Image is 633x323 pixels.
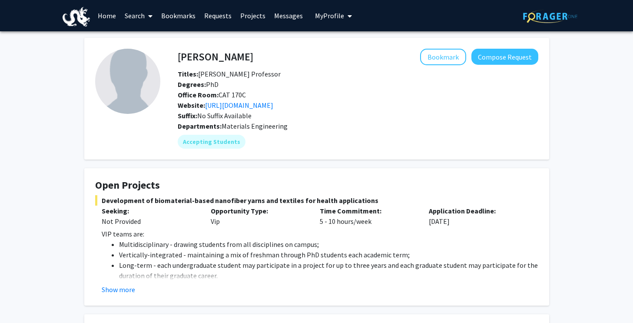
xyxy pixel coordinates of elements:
[270,0,307,31] a: Messages
[178,101,205,110] b: Website:
[178,122,222,130] b: Departments:
[63,7,90,27] img: Drexel University Logo
[315,11,344,20] span: My Profile
[102,206,198,216] p: Seeking:
[200,0,236,31] a: Requests
[178,135,245,149] mat-chip: Accepting Students
[178,80,206,89] b: Degrees:
[157,0,200,31] a: Bookmarks
[95,49,160,114] img: Profile Picture
[211,206,307,216] p: Opportunity Type:
[7,284,37,316] iframe: Chat
[236,0,270,31] a: Projects
[93,0,120,31] a: Home
[320,206,416,216] p: Time Commitment:
[119,239,538,250] li: Multidisciplinary - drawing students from all disciplines on campus;
[95,195,538,206] span: Development of biomaterial-based nanofiber yarns and textiles for health applications
[119,250,538,260] li: Vertically-integrated - maintaining a mix of freshman through PhD students each academic term;
[471,49,538,65] button: Compose Request to Caroline Schauer
[102,284,135,295] button: Show more
[178,90,219,99] b: Office Room:
[222,122,288,130] span: Materials Engineering
[119,260,538,281] li: Long-term - each undergraduate student may participate in a project for up to three years and eac...
[178,49,253,65] h4: [PERSON_NAME]
[429,206,525,216] p: Application Deadline:
[205,101,273,110] a: Opens in a new tab
[523,10,577,23] img: ForagerOne Logo
[313,206,422,226] div: 5 - 10 hours/week
[204,206,313,226] div: Vip
[178,111,197,120] b: Suffix:
[102,216,198,226] div: Not Provided
[420,49,466,65] button: Add Caroline Schauer to Bookmarks
[120,0,157,31] a: Search
[95,179,538,192] h4: Open Projects
[422,206,531,226] div: [DATE]
[178,90,246,99] span: CAT 170C
[178,80,219,89] span: PhD
[178,70,198,78] b: Titles:
[102,229,538,239] p: VIP teams are:
[178,111,252,120] span: No Suffix Available
[178,70,281,78] span: [PERSON_NAME] Professor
